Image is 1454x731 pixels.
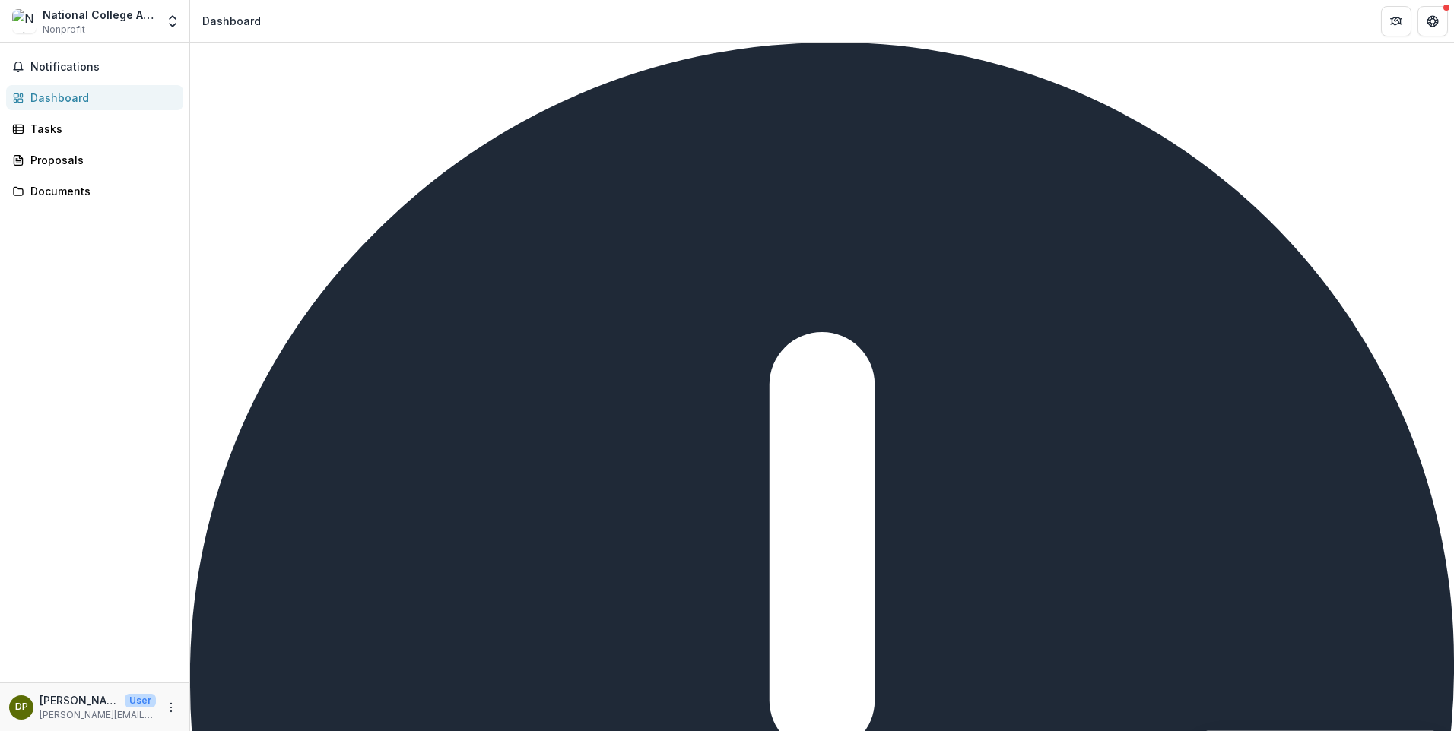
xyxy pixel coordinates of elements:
[30,90,171,106] div: Dashboard
[30,152,171,168] div: Proposals
[162,698,180,717] button: More
[6,179,183,204] a: Documents
[6,147,183,172] a: Proposals
[43,7,156,23] div: National College Attainment Network
[43,23,85,36] span: Nonprofit
[40,708,156,722] p: [PERSON_NAME][EMAIL_ADDRESS][DOMAIN_NAME]
[1381,6,1411,36] button: Partners
[1417,6,1448,36] button: Get Help
[30,121,171,137] div: Tasks
[40,692,119,708] p: [PERSON_NAME]
[196,10,267,32] nav: breadcrumb
[6,55,183,79] button: Notifications
[6,116,183,141] a: Tasks
[12,9,37,33] img: National College Attainment Network
[6,85,183,110] a: Dashboard
[162,6,183,36] button: Open entity switcher
[125,694,156,707] p: User
[15,702,28,712] div: Danise Peña
[202,13,261,29] div: Dashboard
[30,183,171,199] div: Documents
[30,61,177,74] span: Notifications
